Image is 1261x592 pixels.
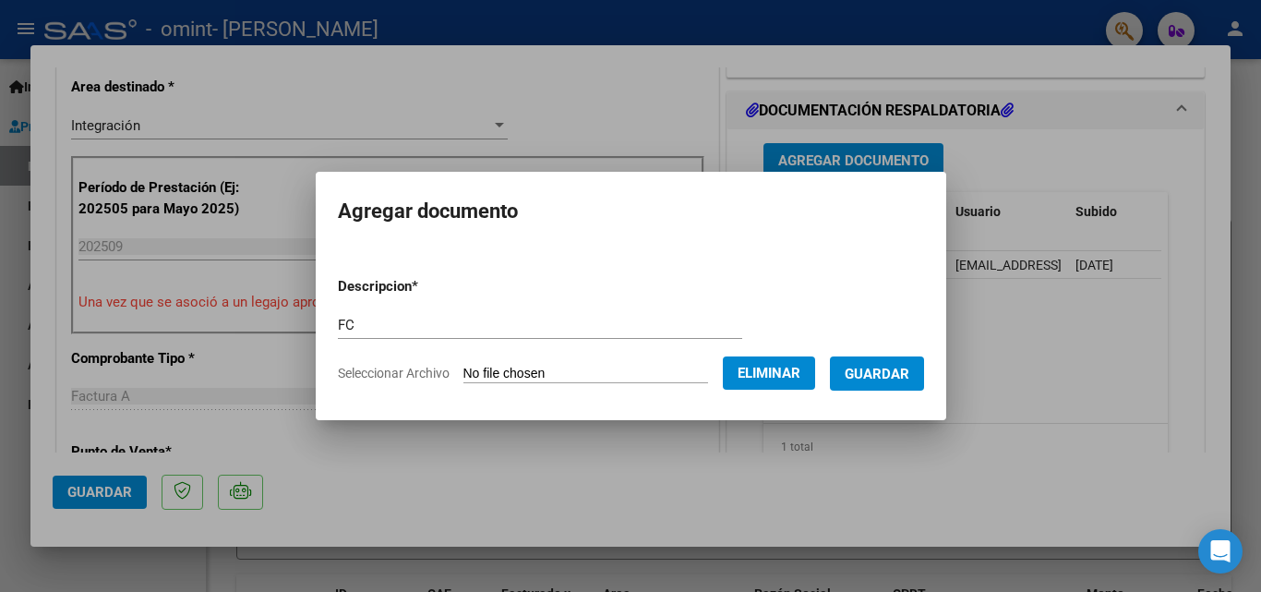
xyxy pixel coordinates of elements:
[845,366,909,382] span: Guardar
[738,365,800,381] span: Eliminar
[338,194,924,229] h2: Agregar documento
[338,366,450,381] span: Seleccionar Archivo
[723,356,815,390] button: Eliminar
[1198,529,1243,574] div: Open Intercom Messenger
[830,356,924,391] button: Guardar
[338,276,514,297] p: Descripcion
